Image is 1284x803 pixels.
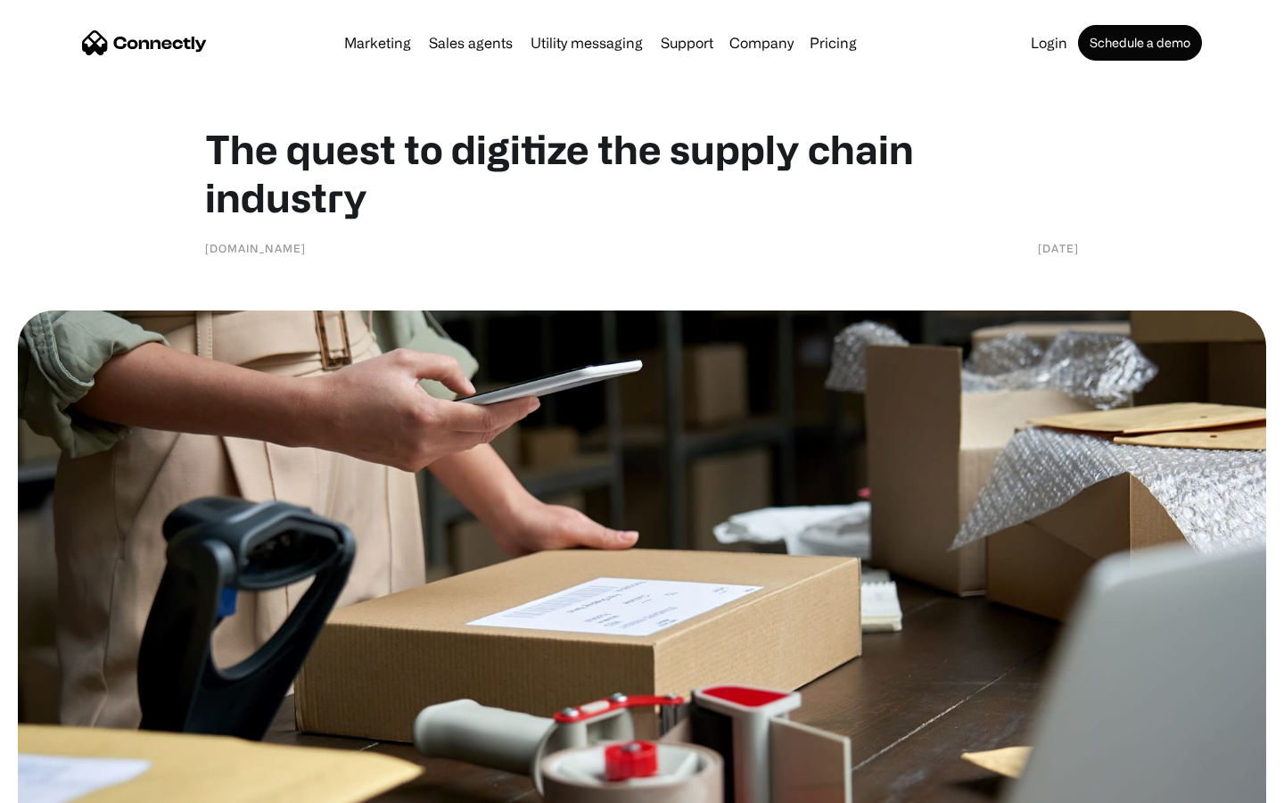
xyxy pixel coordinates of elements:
[422,36,520,50] a: Sales agents
[337,36,418,50] a: Marketing
[802,36,864,50] a: Pricing
[18,772,107,797] aside: Language selected: English
[729,30,794,55] div: Company
[36,772,107,797] ul: Language list
[1078,25,1202,61] a: Schedule a demo
[1038,239,1079,257] div: [DATE]
[523,36,650,50] a: Utility messaging
[205,239,306,257] div: [DOMAIN_NAME]
[1024,36,1074,50] a: Login
[654,36,720,50] a: Support
[205,125,1079,221] h1: The quest to digitize the supply chain industry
